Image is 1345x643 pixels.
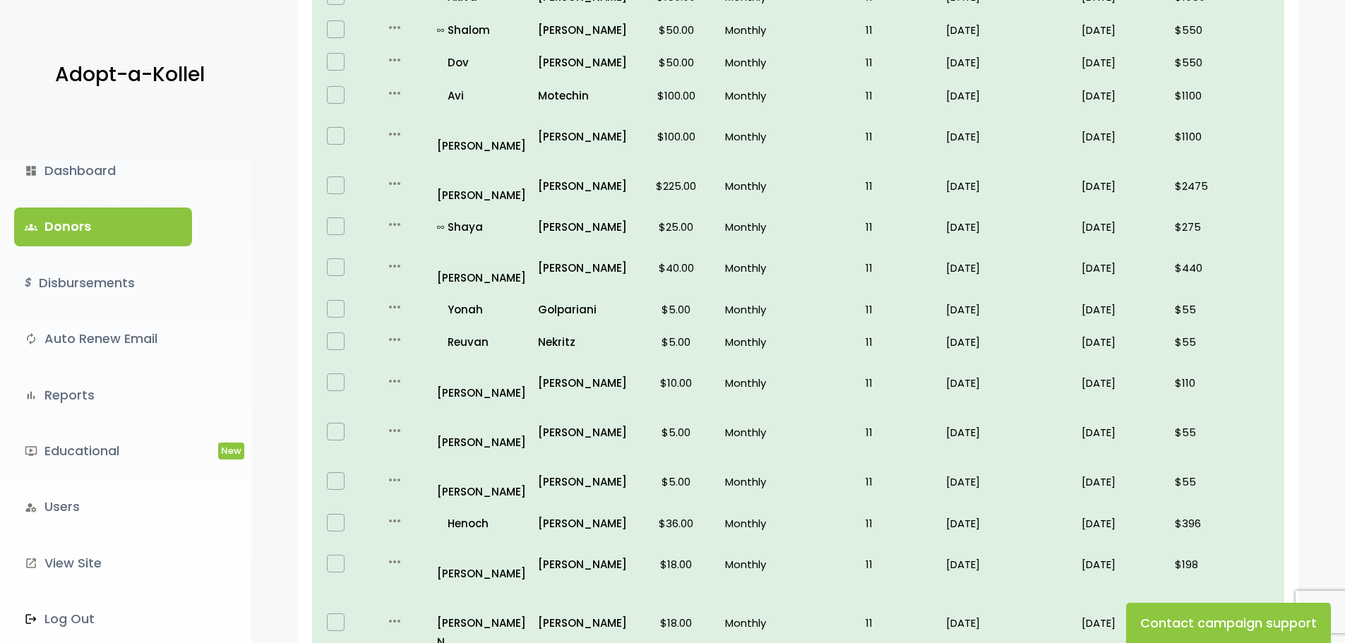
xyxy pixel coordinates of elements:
p: $225.00 [639,176,714,196]
p: [DATE] [946,613,1070,632]
p: [DATE] [946,300,1070,319]
p: [PERSON_NAME] [437,545,527,583]
a: dashboardDashboard [14,152,192,190]
i: more_horiz [386,613,403,630]
p: [DATE] [1082,176,1164,196]
a: [PERSON_NAME] [538,20,628,40]
a: [PERSON_NAME] [538,472,628,491]
p: $5.00 [639,332,714,351]
p: $55 [1175,423,1279,442]
a: Reuvan [437,332,527,351]
p: Monthly [725,258,792,277]
span: groups [25,221,37,234]
p: $5.00 [639,300,714,319]
p: [DATE] [946,176,1070,196]
a: [PERSON_NAME] [538,176,628,196]
p: $36.00 [639,514,714,533]
p: [DATE] [1082,20,1164,40]
a: Henoch [437,514,527,533]
p: Avi [437,86,527,105]
a: [PERSON_NAME] [538,514,628,533]
p: $1100 [1175,127,1279,146]
p: [PERSON_NAME] [437,167,527,205]
p: $100.00 [639,86,714,105]
p: $10.00 [639,373,714,392]
p: Monthly [725,217,792,236]
a: all_inclusiveShalom [437,20,527,40]
p: $55 [1175,332,1279,351]
p: $40.00 [639,258,714,277]
p: $50.00 [639,20,714,40]
p: [DATE] [1082,217,1164,236]
a: [PERSON_NAME] [538,258,628,277]
p: [DATE] [1082,127,1164,146]
a: all_inclusiveShaya [437,217,527,236]
i: all_inclusive [437,27,448,34]
a: groupsDonors [14,208,192,246]
p: [DATE] [1082,373,1164,392]
i: more_horiz [386,258,403,275]
p: 11 [803,176,935,196]
p: Monthly [725,127,792,146]
p: [PERSON_NAME] [538,373,628,392]
p: [PERSON_NAME] [437,249,527,287]
i: dashboard [25,164,37,177]
p: 11 [803,53,935,72]
p: $100.00 [639,127,714,146]
p: [DATE] [946,20,1070,40]
p: [DATE] [946,127,1070,146]
p: [PERSON_NAME] [437,463,527,501]
p: 11 [803,20,935,40]
p: [DATE] [946,472,1070,491]
p: Monthly [725,613,792,632]
p: $440 [1175,258,1279,277]
a: Log Out [14,600,192,638]
a: launchView Site [14,544,192,582]
p: [DATE] [1082,258,1164,277]
p: $5.00 [639,423,714,442]
p: 11 [803,555,935,574]
i: manage_accounts [25,501,37,514]
i: more_horiz [386,52,403,68]
p: Monthly [725,514,792,533]
a: Nekritz [538,332,628,351]
p: 11 [803,423,935,442]
a: bar_chartReports [14,376,192,414]
p: Adopt-a-Kollel [55,57,205,92]
p: Monthly [725,423,792,442]
a: Golpariani [538,300,628,319]
p: $50.00 [639,53,714,72]
p: [DATE] [1082,555,1164,574]
i: more_horiz [386,19,403,36]
a: [PERSON_NAME] [538,217,628,236]
i: more_horiz [386,126,403,143]
i: more_horiz [386,471,403,488]
i: more_horiz [386,422,403,439]
p: [DATE] [1082,86,1164,105]
p: Monthly [725,20,792,40]
p: [PERSON_NAME] [437,117,527,155]
p: Shaya [437,217,527,236]
p: 11 [803,127,935,146]
i: launch [25,557,37,570]
a: Yonah [437,300,527,319]
p: [DATE] [946,53,1070,72]
a: [PERSON_NAME] [437,414,527,452]
a: [PERSON_NAME] [437,364,527,402]
p: [DATE] [1082,472,1164,491]
a: [PERSON_NAME] [538,423,628,442]
a: Dov [437,53,527,72]
p: [DATE] [1082,53,1164,72]
p: [DATE] [946,423,1070,442]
